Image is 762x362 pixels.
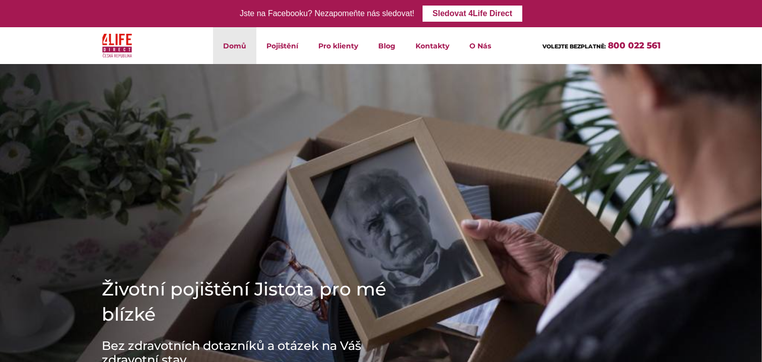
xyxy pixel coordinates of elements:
a: Sledovat 4Life Direct [423,6,522,22]
a: Kontakty [405,27,459,64]
img: 4Life Direct Česká republika logo [102,31,132,60]
a: 800 022 561 [608,40,661,50]
a: Blog [368,27,405,64]
h1: Životní pojištění Jistota pro mé blízké [102,276,404,327]
div: Jste na Facebooku? Nezapomeňte nás sledovat! [240,7,414,21]
a: Domů [213,27,256,64]
span: VOLEJTE BEZPLATNĚ: [542,43,606,50]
